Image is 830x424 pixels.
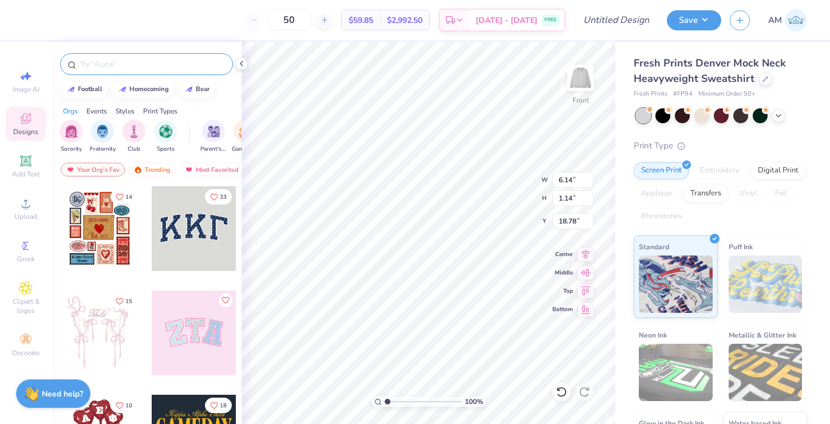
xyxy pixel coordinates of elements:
[552,305,573,313] span: Bottom
[125,194,132,200] span: 14
[122,120,145,154] div: filter for Club
[133,166,143,174] img: trending.gif
[729,344,803,401] img: Metallic & Glitter Ink
[143,106,177,116] div: Print Types
[729,241,753,253] span: Puff Ink
[552,250,573,258] span: Center
[698,89,756,99] span: Minimum Order: 50 +
[179,163,244,176] div: Most Favorited
[220,403,227,409] span: 18
[267,10,311,30] input: – –
[476,14,537,26] span: [DATE] - [DATE]
[349,14,373,26] span: $59.85
[184,166,193,174] img: most_fav.gif
[90,120,116,154] button: filter button
[128,145,140,154] span: Club
[128,125,140,138] img: Club Image
[569,66,592,89] img: Front
[65,125,78,138] img: Sorority Image
[200,120,227,154] button: filter button
[12,170,39,179] span: Add Text
[118,86,127,93] img: trend_line.gif
[184,86,193,93] img: trend_line.gif
[220,194,227,200] span: 33
[14,212,37,221] span: Upload
[634,139,807,152] div: Print Type
[634,208,689,225] div: Rhinestones
[60,120,82,154] button: filter button
[13,85,39,94] span: Image AI
[61,145,82,154] span: Sorority
[78,86,102,92] div: football
[768,185,795,202] div: Foil
[159,125,172,138] img: Sports Image
[6,297,46,315] span: Clipart & logos
[232,120,258,154] div: filter for Game Day
[634,185,679,202] div: Applique
[196,86,210,92] div: bear
[90,120,116,154] div: filter for Fraternity
[63,106,78,116] div: Orgs
[232,145,258,154] span: Game Day
[128,163,176,176] div: Trending
[465,396,483,407] span: 100 %
[732,185,764,202] div: Vinyl
[239,125,252,138] img: Game Day Image
[110,398,137,413] button: Like
[673,89,693,99] span: # FP94
[90,145,116,154] span: Fraternity
[785,9,807,32] img: Aleczandria Montemayor
[387,14,422,26] span: $2,992.50
[634,56,786,85] span: Fresh Prints Denver Mock Neck Heavyweight Sweatshirt
[12,348,39,358] span: Decorate
[667,10,721,30] button: Save
[683,185,729,202] div: Transfers
[122,120,145,154] button: filter button
[639,256,713,313] img: Standard
[729,256,803,313] img: Puff Ink
[639,329,667,341] span: Neon Ink
[552,287,573,295] span: Top
[768,9,807,32] a: AM
[232,120,258,154] button: filter button
[219,293,232,307] button: Like
[79,58,226,70] input: Try "Alpha"
[110,189,137,205] button: Like
[639,241,669,253] span: Standard
[96,125,109,138] img: Fraternity Image
[205,189,232,205] button: Like
[13,127,38,136] span: Designs
[207,125,220,138] img: Parent's Weekend Image
[572,95,589,105] div: Front
[125,403,132,409] span: 10
[125,299,132,304] span: 15
[552,269,573,277] span: Middle
[42,388,83,399] strong: Need help?
[66,166,75,174] img: most_fav.gif
[750,162,806,179] div: Digital Print
[61,163,125,176] div: Your Org's Fav
[154,120,177,154] button: filter button
[205,398,232,413] button: Like
[86,106,107,116] div: Events
[200,145,227,154] span: Parent's Weekend
[574,9,658,32] input: Untitled Design
[17,254,35,264] span: Greek
[110,293,137,309] button: Like
[634,89,667,99] span: Fresh Prints
[154,120,177,154] div: filter for Sports
[639,344,713,401] img: Neon Ink
[544,16,556,24] span: FREE
[729,329,796,341] span: Metallic & Glitter Ink
[157,145,175,154] span: Sports
[178,81,215,98] button: bear
[634,162,689,179] div: Screen Print
[66,86,76,93] img: trend_line.gif
[200,120,227,154] div: filter for Parent's Weekend
[60,81,108,98] button: football
[116,106,135,116] div: Styles
[60,120,82,154] div: filter for Sorority
[129,86,169,92] div: homecoming
[768,14,782,27] span: AM
[112,81,174,98] button: homecoming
